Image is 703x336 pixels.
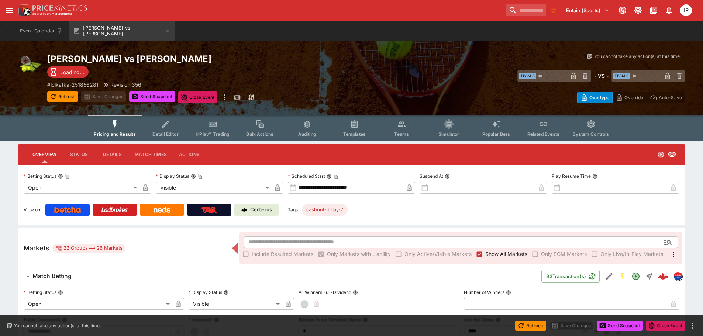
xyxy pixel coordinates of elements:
[464,289,504,295] p: Number of Winners
[288,204,299,216] label: Tags:
[552,173,591,179] p: Play Resume Time
[592,174,597,179] button: Play Resume Time
[647,4,660,17] button: Documentation
[445,174,450,179] button: Suspend At
[680,4,692,16] div: Isaac Plummer
[24,244,49,252] h5: Markets
[541,270,600,283] button: 93Transaction(s)
[24,289,56,295] p: Betting Status
[603,270,616,283] button: Edit Detail
[678,2,694,18] button: Isaac Plummer
[152,131,179,137] span: Detail Editor
[515,321,546,331] button: Refresh
[201,207,217,213] img: TabNZ
[234,204,279,216] a: Cerberus
[241,207,247,213] img: Cerberus
[47,91,78,102] button: Refresh
[589,94,609,101] p: Overtype
[189,298,282,310] div: Visible
[631,4,645,17] button: Toggle light/dark mode
[631,272,640,281] svg: Open
[659,94,682,101] p: Auto-Save
[647,92,685,103] button: Auto-Save
[299,289,351,295] p: All Winners Full-Dividend
[94,131,136,137] span: Pricing and Results
[154,207,170,213] img: Neds
[548,4,559,16] button: No Bookmarks
[3,4,16,17] button: open drawer
[562,4,614,16] button: Select Tenant
[18,269,541,284] button: Match Betting
[658,271,668,281] div: 49f87975-3ca2-495d-95eb-546223d3bc5d
[333,174,338,179] button: Copy To Clipboard
[616,4,629,17] button: Connected to PK
[54,207,81,213] img: Betcha
[252,250,313,258] span: Include Resulted Markets
[191,174,196,179] button: Display StatusCopy To Clipboard
[246,131,273,137] span: Bulk Actions
[96,146,129,163] button: Details
[594,53,681,60] p: You cannot take any action(s) at this time.
[673,272,682,281] div: lclkafka
[327,250,391,258] span: Only Markets with Liability
[646,321,685,331] button: Close Event
[302,204,348,216] div: Betting Target: cerberus
[298,131,316,137] span: Auditing
[65,174,70,179] button: Copy To Clipboard
[438,131,459,137] span: Simulator
[178,91,218,103] button: Close Event
[224,290,229,295] button: Display Status
[129,146,173,163] button: Match Times
[597,321,643,331] button: Send Snapshot
[674,272,682,280] img: lclkafka
[657,151,665,158] svg: Open
[69,21,175,41] button: [PERSON_NAME] vs [PERSON_NAME]
[642,270,656,283] button: Straight
[577,92,613,103] button: Overtype
[616,270,629,283] button: SGM Enabled
[394,131,409,137] span: Teams
[656,269,671,284] a: 49f87975-3ca2-495d-95eb-546223d3bc5d
[101,207,128,213] img: Ladbrokes
[62,146,96,163] button: Status
[343,131,366,137] span: Templates
[32,12,72,15] img: Sportsbook Management
[420,173,443,179] p: Suspend At
[404,250,472,258] span: Only Active/Visible Markets
[189,289,222,295] p: Display Status
[24,182,139,194] div: Open
[15,21,67,41] button: Event Calendar
[600,250,663,258] span: Only Live/In-Play Markets
[32,5,87,11] img: PriceKinetics
[624,94,643,101] p: Override
[613,73,630,79] span: Team B
[129,91,175,102] button: Send Snapshot
[612,92,647,103] button: Override
[688,321,697,330] button: more
[541,250,587,258] span: Only SGM Markets
[668,150,676,159] svg: Visible
[288,173,325,179] p: Scheduled Start
[669,250,678,259] svg: More
[24,204,42,216] label: View on :
[629,270,642,283] button: Open
[55,244,123,253] div: 22 Groups 26 Markets
[173,146,206,163] button: Actions
[658,271,668,281] img: logo-cerberus--red.svg
[661,236,675,249] button: Open
[577,92,685,103] div: Start From
[662,4,676,17] button: Notifications
[32,272,72,280] h6: Match Betting
[302,206,348,214] span: cashout-delay-7
[24,298,172,310] div: Open
[197,174,203,179] button: Copy To Clipboard
[58,174,63,179] button: Betting StatusCopy To Clipboard
[14,322,101,329] p: You cannot take any action(s) at this time.
[482,131,510,137] span: Popular Bets
[110,81,141,89] p: Revision 356
[353,290,358,295] button: All Winners Full-Dividend
[27,146,62,163] button: Overview
[506,290,511,295] button: Number of Winners
[18,53,41,77] img: tennis.png
[519,73,536,79] span: Team A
